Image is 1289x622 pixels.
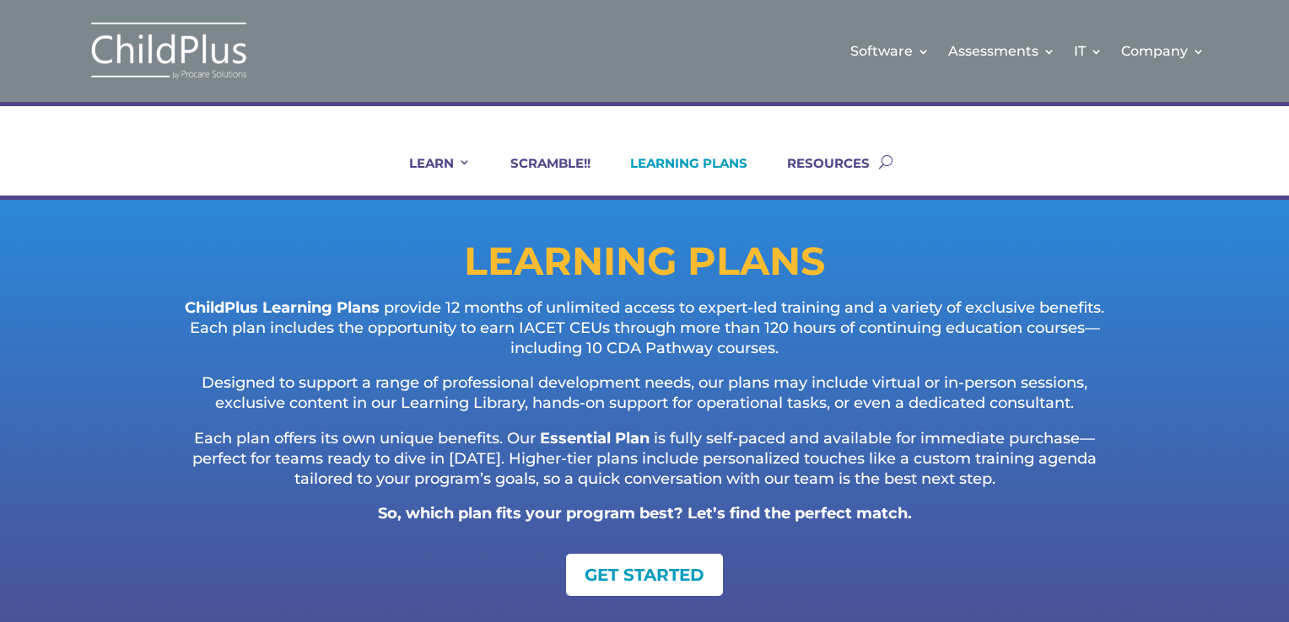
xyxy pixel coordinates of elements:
a: IT [1074,17,1103,85]
a: RESOURCES [766,155,870,196]
p: Each plan offers its own unique benefits. Our is fully self-paced and available for immediate pur... [172,429,1117,504]
a: GET STARTED [566,554,723,596]
h1: LEARNING PLANS [105,242,1184,289]
strong: Essential Plan [540,429,650,448]
p: provide 12 months of unlimited access to expert-led training and a variety of exclusive benefits.... [172,298,1117,373]
a: LEARN [388,155,471,196]
a: SCRAMBLE!! [489,155,591,196]
a: Assessments [948,17,1055,85]
p: Designed to support a range of professional development needs, our plans may include virtual or i... [172,373,1117,429]
strong: ChildPlus Learning Plans [185,298,380,317]
strong: So, which plan fits your program best? Let’s find the perfect match. [378,504,912,523]
a: Software [850,17,930,85]
a: LEARNING PLANS [609,155,747,196]
a: Company [1121,17,1205,85]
